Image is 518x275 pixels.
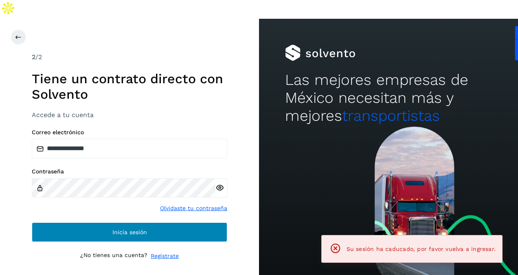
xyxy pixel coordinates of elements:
label: Contraseña [32,168,227,175]
p: ¿No tienes una cuenta? [80,252,147,260]
button: Inicia sesión [32,222,227,242]
span: 2 [32,53,35,61]
a: Olvidaste tu contraseña [160,204,227,213]
div: /2 [32,52,227,62]
a: Regístrate [151,252,179,260]
label: Correo electrónico [32,129,227,136]
span: Su sesión ha caducado, por favor vuelva a ingresar. [347,246,496,252]
span: transportistas [342,107,440,124]
span: Inicia sesión [112,229,147,235]
h3: Accede a tu cuenta [32,111,227,119]
h1: Tiene un contrato directo con Solvento [32,71,227,102]
h2: Las mejores empresas de México necesitan más y mejores [285,71,492,125]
